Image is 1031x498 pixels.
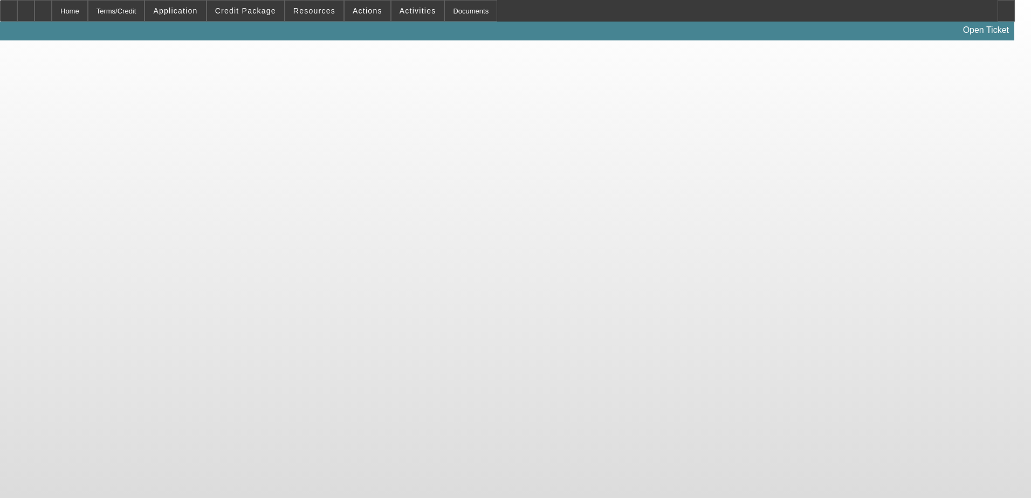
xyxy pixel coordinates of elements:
button: Resources [285,1,343,21]
span: Actions [353,6,382,15]
a: Open Ticket [959,21,1013,39]
span: Credit Package [215,6,276,15]
button: Actions [345,1,390,21]
span: Application [153,6,197,15]
span: Resources [293,6,335,15]
span: Activities [400,6,436,15]
button: Credit Package [207,1,284,21]
button: Activities [391,1,444,21]
button: Application [145,1,205,21]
